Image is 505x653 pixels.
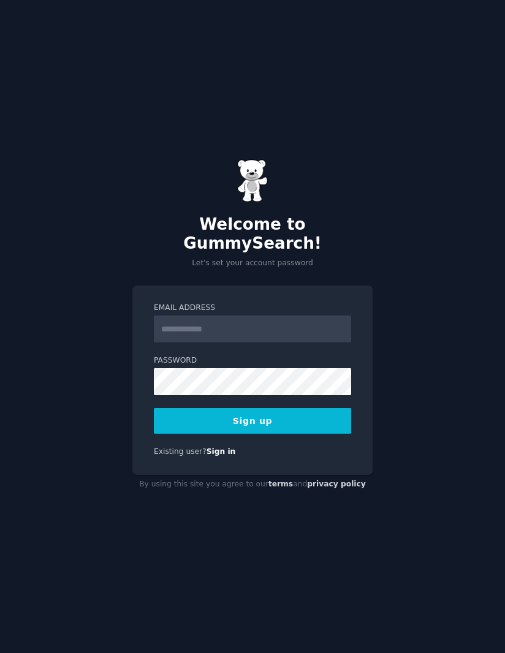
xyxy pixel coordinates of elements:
[154,303,351,314] label: Email Address
[307,480,366,488] a: privacy policy
[154,408,351,434] button: Sign up
[132,475,373,494] div: By using this site you agree to our and
[154,447,207,456] span: Existing user?
[132,258,373,269] p: Let's set your account password
[268,480,293,488] a: terms
[132,215,373,254] h2: Welcome to GummySearch!
[207,447,236,456] a: Sign in
[237,159,268,202] img: Gummy Bear
[154,355,351,366] label: Password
